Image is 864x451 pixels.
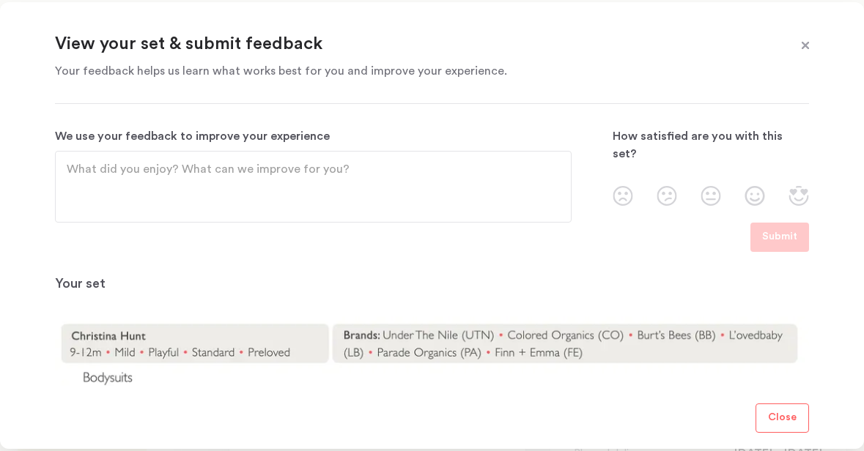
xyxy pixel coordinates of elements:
p: Your feedback helps us learn what works best for you and improve your experience. [55,62,772,80]
button: Close [756,403,809,433]
p: We use your feedback to improve your experience [55,127,572,145]
p: Close [768,409,797,427]
p: Submit [762,228,797,246]
p: How satisfied are you with this set? [613,127,809,163]
button: Submit [750,223,809,252]
p: Your set [55,275,809,293]
p: View your set & submit feedback [55,33,772,56]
